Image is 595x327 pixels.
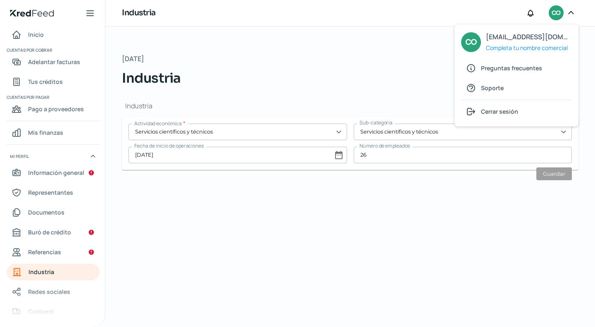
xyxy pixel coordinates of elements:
a: Colateral [7,303,100,320]
span: Industria [122,68,181,88]
span: Número de empleados [359,142,410,149]
span: Preguntas frecuentes [481,63,542,73]
span: Pago a proveedores [28,104,84,114]
span: Redes sociales [28,286,70,297]
a: Inicio [7,26,100,43]
a: Mis finanzas [7,124,100,141]
span: Cuentas por pagar [7,93,98,101]
span: Documentos [28,207,64,217]
span: Fecha de inicio de operaciones [134,142,204,149]
span: [DATE] [122,53,144,65]
a: Documentos [7,204,100,221]
a: Adelantar facturas [7,54,100,70]
span: Sub-categoría [359,119,393,126]
a: Representantes [7,184,100,201]
a: Redes sociales [7,284,100,300]
button: Guardar [536,167,572,180]
span: Cerrar sesión [481,106,518,117]
h1: Industria [122,7,156,19]
span: Mi perfil [10,153,29,160]
h1: Industria [122,101,578,110]
span: CO [465,36,477,49]
a: Buró de crédito [7,224,100,241]
span: Cuentas por cobrar [7,46,98,54]
span: Tus créditos [28,76,63,87]
a: Información general [7,165,100,181]
span: Industria [29,267,54,277]
span: Representantes [28,187,73,198]
span: [EMAIL_ADDRESS][DOMAIN_NAME] [486,31,571,43]
span: Completa tu nombre comercial [486,43,568,53]
a: Pago a proveedores [7,101,100,117]
span: Mis finanzas [28,127,63,138]
span: Adelantar facturas [28,57,80,67]
span: Referencias [28,247,61,257]
a: Tus créditos [7,74,100,90]
span: Buró de crédito [28,227,71,237]
a: Referencias [7,244,100,260]
span: Inicio [28,29,44,40]
span: CO [552,8,560,18]
span: Colateral [28,306,54,317]
span: Actividad económica [134,120,182,127]
a: Industria [7,264,100,280]
span: Soporte [481,83,504,93]
span: Información general [28,167,84,178]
